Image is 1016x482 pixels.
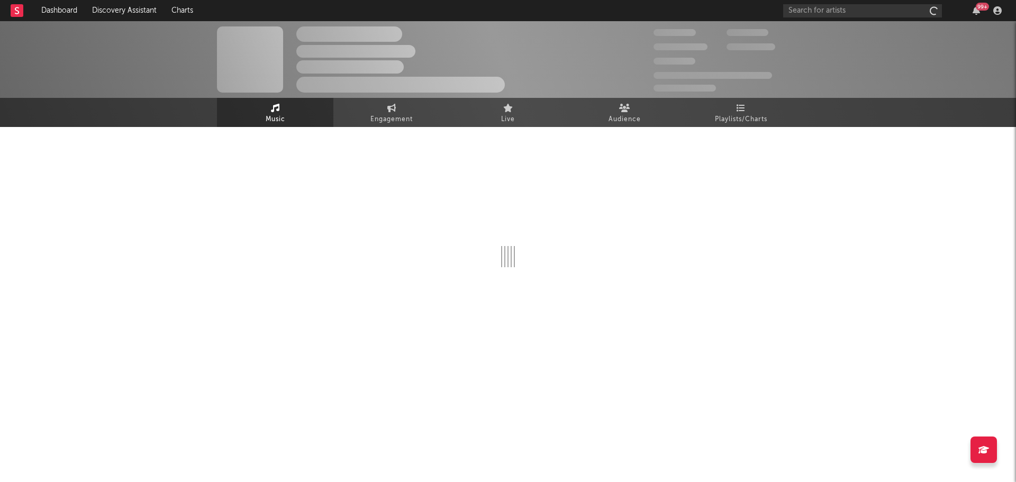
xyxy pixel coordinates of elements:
[715,113,767,126] span: Playlists/Charts
[654,72,772,79] span: 50,000,000 Monthly Listeners
[654,43,707,50] span: 50,000,000
[217,98,333,127] a: Music
[566,98,683,127] a: Audience
[727,43,775,50] span: 1,000,000
[370,113,413,126] span: Engagement
[501,113,515,126] span: Live
[973,6,980,15] button: 99+
[266,113,285,126] span: Music
[783,4,942,17] input: Search for artists
[683,98,799,127] a: Playlists/Charts
[654,29,696,36] span: 300,000
[654,85,716,92] span: Jump Score: 85.0
[609,113,641,126] span: Audience
[333,98,450,127] a: Engagement
[976,3,989,11] div: 99 +
[727,29,768,36] span: 100,000
[450,98,566,127] a: Live
[654,58,695,65] span: 100,000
